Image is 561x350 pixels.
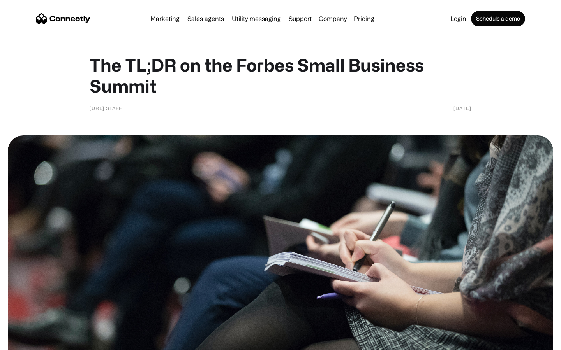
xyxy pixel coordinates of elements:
[447,16,469,22] a: Login
[453,104,471,112] div: [DATE]
[90,104,122,112] div: [URL] Staff
[147,16,183,22] a: Marketing
[184,16,227,22] a: Sales agents
[8,336,47,347] aside: Language selected: English
[229,16,284,22] a: Utility messaging
[90,54,471,96] h1: The TL;DR on the Forbes Small Business Summit
[319,13,347,24] div: Company
[16,336,47,347] ul: Language list
[286,16,315,22] a: Support
[471,11,525,26] a: Schedule a demo
[351,16,378,22] a: Pricing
